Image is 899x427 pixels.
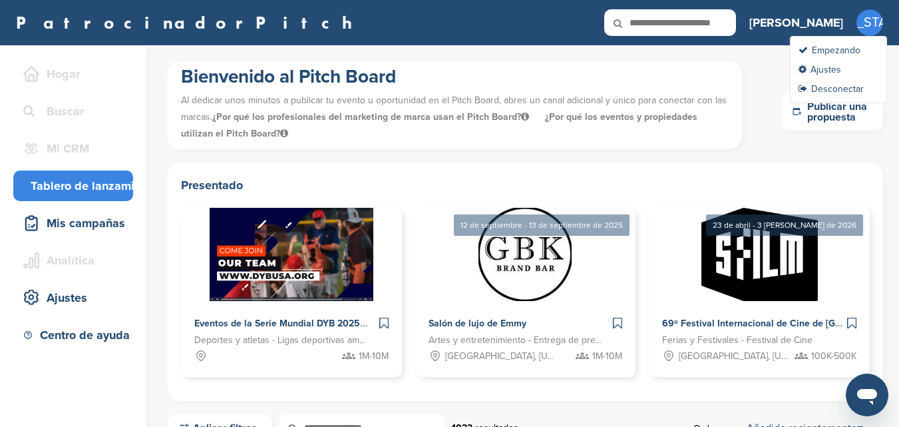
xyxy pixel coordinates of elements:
font: [PERSON_NAME] [749,15,843,30]
font: Desconectar [811,83,864,95]
font: Hogar [47,67,80,81]
iframe: Botón para iniciar la ventana de mensajería [846,374,888,416]
font: Ajustes [47,290,87,305]
font: [GEOGRAPHIC_DATA], [US_STATE] [445,350,586,362]
font: Al dedicar unos minutos a publicar tu evento u oportunidad en el Pitch Board, abres un canal adic... [181,95,727,123]
a: Analítica [13,245,133,276]
a: Hogar [13,59,133,89]
font: PatrocinadorPitch [16,11,361,34]
a: Desconectar [799,83,864,95]
font: Centro de ayuda [40,328,130,342]
a: PatrocinadorPitch [16,14,361,31]
img: Patrocinador y [701,208,818,301]
font: 1M-10M [359,350,389,362]
font: Artes y entretenimiento - Entrega de premios [429,334,615,346]
font: Analítica [47,253,94,268]
img: Patrocinador y [478,208,572,301]
font: Empezando [812,45,860,56]
font: Salón de lujo de Emmy [429,318,526,329]
a: Empezando [799,45,860,56]
a: Ajustes [799,64,841,75]
font: Buscar [47,104,84,119]
font: Presentado [181,178,243,193]
font: 100K-500K [811,350,856,362]
font: ¿Por qué los profesionales del marketing de marca usan el Pitch Board? [212,111,521,123]
font: 1M-10M [592,350,622,362]
a: Centro de ayuda [13,320,133,350]
font: Bienvenido al Pitch Board [181,65,396,88]
font: 12 de septiembre - 13 de septiembre de 2025 [460,220,623,230]
img: Patrocinador y [210,208,374,301]
a: Mis campañas [13,208,133,238]
font: Mi CRM [47,141,89,156]
a: [PERSON_NAME] [749,8,843,37]
font: Deportes y atletas - Ligas deportivas amateur [194,334,381,346]
a: Publicar una propuesta [782,93,883,131]
font: Ajustes [810,64,841,75]
font: 23 de abril - 3 [PERSON_NAME] de 2026 [713,220,856,230]
a: Buscar [13,96,133,127]
a: 12 de septiembre - 13 de septiembre de 2025 Patrocinador y Salón de lujo de Emmy Artes y entreten... [415,187,636,377]
font: [GEOGRAPHIC_DATA], [US_STATE] [679,350,820,362]
font: Publicar una propuesta [807,100,867,124]
font: Mis campañas [47,216,125,230]
font: Tablero de lanzamiento [31,179,158,193]
a: Patrocinador y Eventos de la Serie Mundial DYB 2025 Deportes y atletas - Ligas deportivas amateur... [181,208,402,377]
a: Tablero de lanzamiento [13,171,133,201]
a: Mi CRM [13,133,133,164]
a: Ajustes [13,282,133,313]
a: 23 de abril - 3 [PERSON_NAME] de 2026 Patrocinador y 69º Festival Internacional de Cine de [GEOGR... [649,187,870,377]
font: Eventos de la Serie Mundial DYB 2025 [194,316,367,330]
font: Ferias y Festivales - Festival de Cine [662,334,812,346]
